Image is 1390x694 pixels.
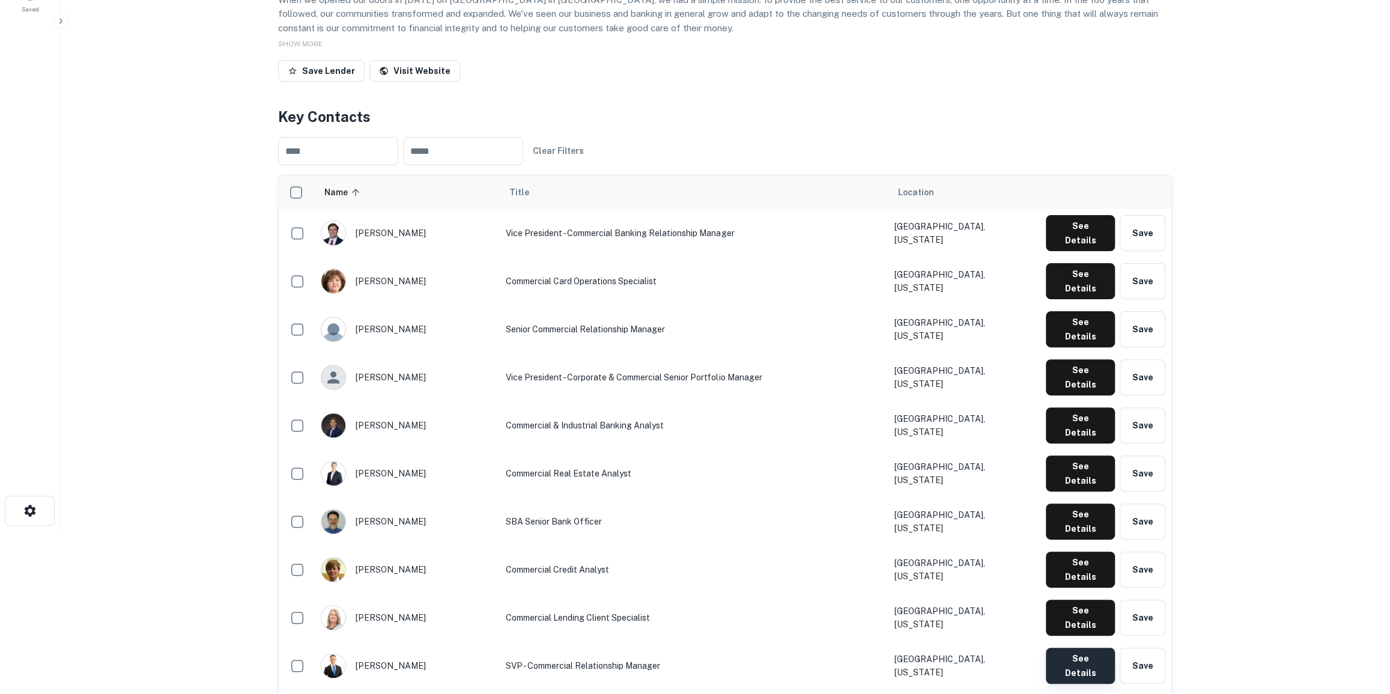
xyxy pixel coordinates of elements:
[500,498,888,546] td: SBA Senior Bank Officer
[321,269,345,293] img: 1617719494474
[1046,504,1115,540] button: See Details
[500,594,888,642] td: Commercial Lending Client Specialist
[888,175,1040,209] th: Location
[1046,552,1115,588] button: See Details
[888,498,1040,546] td: [GEOGRAPHIC_DATA], [US_STATE]
[278,60,365,82] button: Save Lender
[1046,311,1115,347] button: See Details
[321,365,494,390] div: [PERSON_NAME]
[888,546,1040,594] td: [GEOGRAPHIC_DATA], [US_STATE]
[1046,455,1115,492] button: See Details
[1046,263,1115,299] button: See Details
[888,353,1040,401] td: [GEOGRAPHIC_DATA], [US_STATE]
[321,221,345,245] img: 1746763605044
[1120,455,1165,492] button: Save
[321,557,494,582] div: [PERSON_NAME]
[500,401,888,449] td: Commercial & Industrial Banking Analyst
[321,269,494,294] div: [PERSON_NAME]
[1046,600,1115,636] button: See Details
[898,185,934,199] span: Location
[278,40,323,48] span: SHOW MORE
[500,449,888,498] td: Commercial Real Estate Analyst
[321,461,345,485] img: 1713998835653
[321,461,494,486] div: [PERSON_NAME]
[1046,359,1115,395] button: See Details
[500,209,888,257] td: Vice President - Commercial Banking Relationship Manager
[1120,600,1165,636] button: Save
[888,449,1040,498] td: [GEOGRAPHIC_DATA], [US_STATE]
[1120,263,1165,299] button: Save
[509,185,545,199] span: Title
[1120,504,1165,540] button: Save
[1120,215,1165,251] button: Save
[528,140,589,162] button: Clear Filters
[1120,407,1165,443] button: Save
[321,653,494,678] div: [PERSON_NAME]
[1120,311,1165,347] button: Save
[1120,359,1165,395] button: Save
[1046,215,1115,251] button: See Details
[321,509,494,534] div: [PERSON_NAME]
[315,175,500,209] th: Name
[321,317,345,341] img: 9c8pery4andzj6ohjkjp54ma2
[1330,598,1390,656] iframe: Chat Widget
[888,257,1040,305] td: [GEOGRAPHIC_DATA], [US_STATE]
[500,305,888,353] td: Senior Commercial Relationship Manager
[321,605,494,630] div: [PERSON_NAME]
[1046,648,1115,684] button: See Details
[321,413,494,438] div: [PERSON_NAME]
[324,185,363,199] span: Name
[500,175,888,209] th: Title
[321,558,345,582] img: 1635735488860
[1046,407,1115,443] button: See Details
[888,305,1040,353] td: [GEOGRAPHIC_DATA], [US_STATE]
[321,317,494,342] div: [PERSON_NAME]
[321,413,345,437] img: 1688683930142
[500,353,888,401] td: Vice President - Corporate & Commercial Senior Portfolio Manager
[888,642,1040,690] td: [GEOGRAPHIC_DATA], [US_STATE]
[1120,648,1165,684] button: Save
[888,594,1040,642] td: [GEOGRAPHIC_DATA], [US_STATE]
[888,209,1040,257] td: [GEOGRAPHIC_DATA], [US_STATE]
[1120,552,1165,588] button: Save
[278,106,1172,127] h4: Key Contacts
[321,510,345,534] img: 1592949484727
[500,642,888,690] td: SVP - Commercial Relationship Manager
[500,257,888,305] td: Commercial Card Operations Specialist
[22,4,39,14] span: Saved
[500,546,888,594] td: Commercial Credit Analyst
[369,60,460,82] a: Visit Website
[321,606,345,630] img: 1666281718562
[321,654,345,678] img: 1617136581333
[321,221,494,246] div: [PERSON_NAME]
[888,401,1040,449] td: [GEOGRAPHIC_DATA], [US_STATE]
